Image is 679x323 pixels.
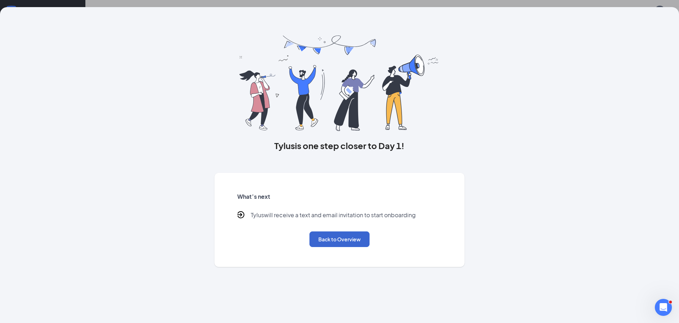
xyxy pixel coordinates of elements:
button: Back to Overview [309,231,370,247]
img: you are all set [239,35,440,131]
h5: What’s next [237,193,442,201]
h3: Tylus is one step closer to Day 1! [214,139,465,152]
iframe: Intercom live chat [655,299,672,316]
p: Tylus will receive a text and email invitation to start onboarding [251,211,416,220]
